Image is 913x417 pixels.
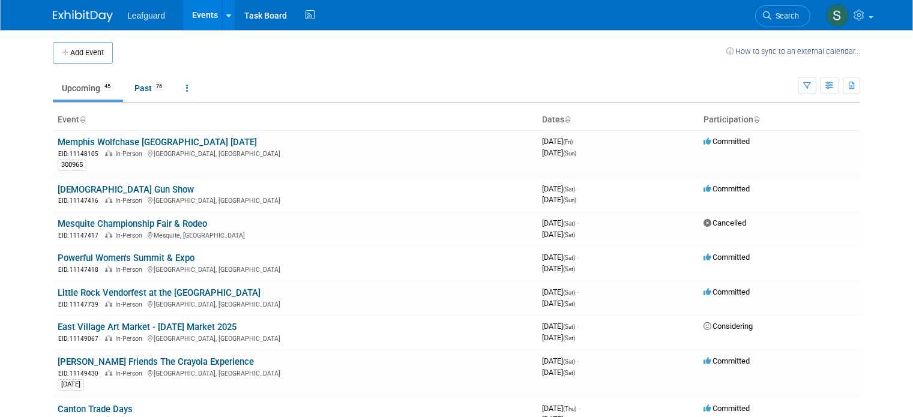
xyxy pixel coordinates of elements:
th: Event [53,110,537,130]
span: Committed [704,404,750,413]
span: Committed [704,253,750,262]
span: - [578,404,580,413]
span: In-Person [115,335,146,343]
span: [DATE] [542,253,579,262]
span: - [574,137,576,146]
span: (Sat) [563,266,575,272]
span: (Sun) [563,197,576,203]
span: [DATE] [542,148,576,157]
span: [DATE] [542,195,576,204]
img: In-Person Event [105,232,112,238]
span: (Fri) [563,139,573,145]
img: In-Person Event [105,266,112,272]
th: Participation [699,110,860,130]
span: Committed [704,184,750,193]
span: - [577,184,579,193]
img: ExhibitDay [53,10,113,22]
span: [DATE] [542,322,579,331]
div: [GEOGRAPHIC_DATA], [GEOGRAPHIC_DATA] [58,195,532,205]
span: In-Person [115,301,146,308]
a: Sort by Event Name [79,115,85,124]
span: In-Person [115,197,146,205]
span: (Sat) [563,301,575,307]
span: [DATE] [542,404,580,413]
a: Sort by Participation Type [753,115,759,124]
span: Committed [704,137,750,146]
span: (Sun) [563,150,576,157]
span: (Sat) [563,220,575,227]
span: (Sat) [563,232,575,238]
span: (Thu) [563,406,576,412]
div: Mesquite, [GEOGRAPHIC_DATA] [58,230,532,240]
span: EID: 11149067 [58,335,103,342]
span: EID: 11149430 [58,370,103,377]
a: Powerful Women's Summit & Expo [58,253,194,263]
span: (Sat) [563,335,575,341]
span: EID: 11147418 [58,266,103,273]
span: Cancelled [704,218,746,227]
span: (Sat) [563,289,575,296]
span: EID: 11147417 [58,232,103,239]
div: [GEOGRAPHIC_DATA], [GEOGRAPHIC_DATA] [58,333,532,343]
span: [DATE] [542,264,575,273]
span: - [577,287,579,296]
span: [DATE] [542,287,579,296]
span: EID: 11147416 [58,197,103,204]
a: Upcoming45 [53,77,123,100]
span: [DATE] [542,333,575,342]
span: Considering [704,322,753,331]
a: Memphis Wolfchase [GEOGRAPHIC_DATA] [DATE] [58,137,257,148]
div: 300965 [58,160,86,170]
a: Little Rock Vendorfest at the [GEOGRAPHIC_DATA] [58,287,261,298]
div: [GEOGRAPHIC_DATA], [GEOGRAPHIC_DATA] [58,264,532,274]
span: [DATE] [542,356,579,365]
div: [GEOGRAPHIC_DATA], [GEOGRAPHIC_DATA] [58,299,532,309]
span: 76 [152,82,166,91]
img: In-Person Event [105,335,112,341]
button: Add Event [53,42,113,64]
a: Canton Trade Days [58,404,133,415]
a: Search [755,5,810,26]
span: EID: 11148105 [58,151,103,157]
span: [DATE] [542,230,575,239]
span: In-Person [115,266,146,274]
img: In-Person Event [105,301,112,307]
a: East Village Art Market - [DATE] Market 2025 [58,322,237,332]
span: - [577,218,579,227]
a: [DEMOGRAPHIC_DATA] Gun Show [58,184,194,195]
span: - [577,322,579,331]
span: [DATE] [542,137,576,146]
img: In-Person Event [105,197,112,203]
span: Committed [704,287,750,296]
span: In-Person [115,150,146,158]
span: (Sat) [563,370,575,376]
span: 45 [101,82,114,91]
img: Stephanie Luke [826,4,849,27]
a: Mesquite Championship Fair & Rodeo [58,218,207,229]
span: [DATE] [542,218,579,227]
span: - [577,253,579,262]
span: (Sat) [563,358,575,365]
img: In-Person Event [105,370,112,376]
a: [PERSON_NAME] Friends The Crayola Experience [58,356,254,367]
a: Past76 [125,77,175,100]
a: How to sync to an external calendar... [726,47,860,56]
th: Dates [537,110,699,130]
a: Sort by Start Date [564,115,570,124]
span: (Sat) [563,323,575,330]
span: Leafguard [127,11,165,20]
div: [DATE] [58,379,84,390]
span: In-Person [115,370,146,377]
img: In-Person Event [105,150,112,156]
span: In-Person [115,232,146,239]
span: (Sat) [563,186,575,193]
span: Search [771,11,799,20]
span: [DATE] [542,184,579,193]
span: (Sat) [563,254,575,261]
span: EID: 11147739 [58,301,103,308]
span: - [577,356,579,365]
span: [DATE] [542,368,575,377]
div: [GEOGRAPHIC_DATA], [GEOGRAPHIC_DATA] [58,368,532,378]
span: Committed [704,356,750,365]
span: [DATE] [542,299,575,308]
